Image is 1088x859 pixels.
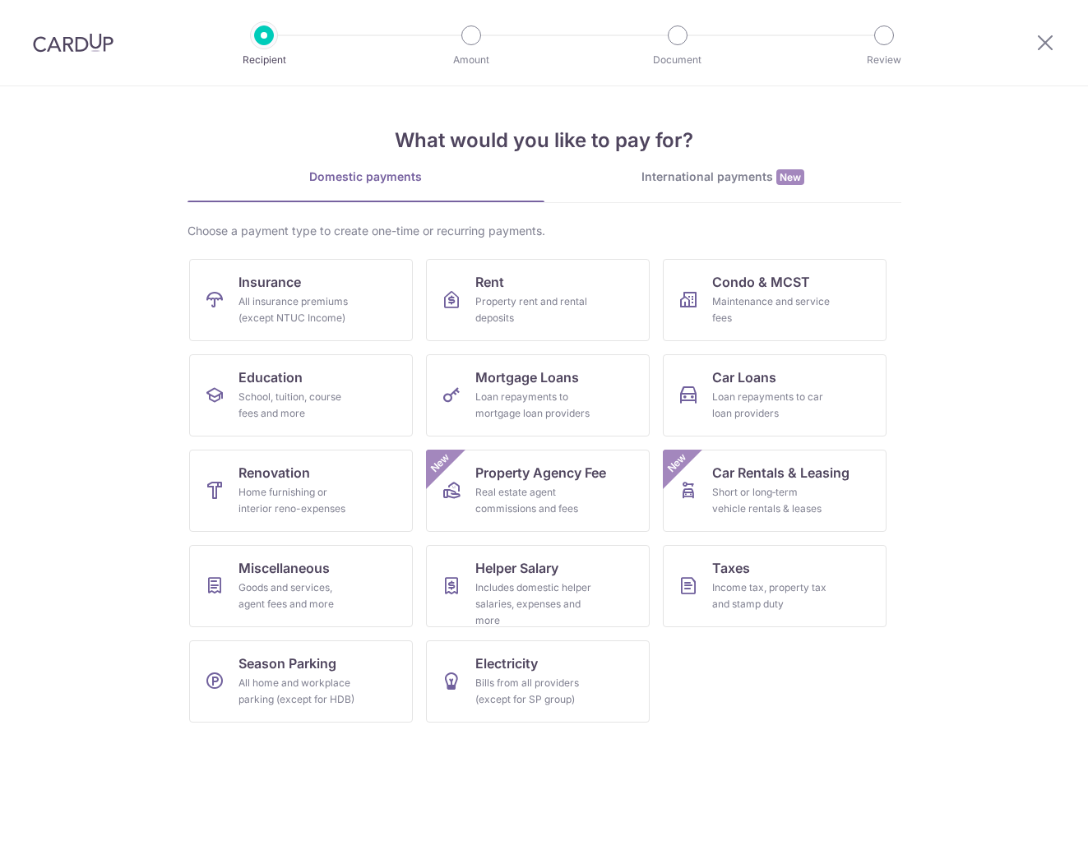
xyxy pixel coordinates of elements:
a: Season ParkingAll home and workplace parking (except for HDB) [189,640,413,723]
span: Car Rentals & Leasing [712,463,850,483]
span: Property Agency Fee [475,463,606,483]
span: New [426,450,453,477]
a: EducationSchool, tuition, course fees and more [189,354,413,436]
h4: What would you like to pay for? [188,126,901,155]
iframe: Opens a widget where you can find more information [982,810,1072,851]
span: Condo & MCST [712,272,810,292]
div: All home and workplace parking (except for HDB) [238,675,357,708]
div: Includes domestic helper salaries, expenses and more [475,580,594,629]
span: Insurance [238,272,301,292]
div: Income tax, property tax and stamp duty [712,580,831,612]
p: Recipient [203,52,325,68]
a: MiscellaneousGoods and services, agent fees and more [189,545,413,627]
div: Property rent and rental deposits [475,293,594,326]
img: CardUp [33,33,113,53]
p: Amount [410,52,532,68]
a: Property Agency FeeReal estate agent commissions and feesNew [426,450,650,532]
div: Real estate agent commissions and fees [475,484,594,517]
div: Loan repayments to car loan providers [712,389,831,422]
div: Choose a payment type to create one-time or recurring payments. [188,223,901,239]
div: International payments [544,169,901,186]
a: ElectricityBills from all providers (except for SP group) [426,640,650,723]
div: Goods and services, agent fees and more [238,580,357,612]
span: New [776,169,804,185]
div: Short or long‑term vehicle rentals & leases [712,484,831,517]
a: Mortgage LoansLoan repayments to mortgage loan providers [426,354,650,436]
a: Car LoansLoan repayments to car loan providers [663,354,887,436]
p: Document [617,52,738,68]
span: Education [238,367,303,387]
span: Mortgage Loans [475,367,579,387]
span: Renovation [238,463,310,483]
span: Electricity [475,653,538,673]
a: Car Rentals & LeasingShort or long‑term vehicle rentals & leasesNew [663,450,887,532]
span: New [663,450,690,477]
div: School, tuition, course fees and more [238,389,357,422]
a: RentProperty rent and rental deposits [426,259,650,341]
span: Season Parking [238,653,336,673]
p: Review [823,52,945,68]
div: All insurance premiums (except NTUC Income) [238,293,357,326]
span: Helper Salary [475,558,558,578]
span: Car Loans [712,367,776,387]
div: Maintenance and service fees [712,293,831,326]
div: Bills from all providers (except for SP group) [475,675,594,708]
span: Miscellaneous [238,558,330,578]
a: InsuranceAll insurance premiums (except NTUC Income) [189,259,413,341]
span: Rent [475,272,504,292]
a: Condo & MCSTMaintenance and service fees [663,259,887,341]
div: Home furnishing or interior reno-expenses [238,484,357,517]
span: Taxes [712,558,750,578]
div: Loan repayments to mortgage loan providers [475,389,594,422]
a: RenovationHome furnishing or interior reno-expenses [189,450,413,532]
div: Domestic payments [188,169,544,185]
a: Helper SalaryIncludes domestic helper salaries, expenses and more [426,545,650,627]
a: TaxesIncome tax, property tax and stamp duty [663,545,887,627]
